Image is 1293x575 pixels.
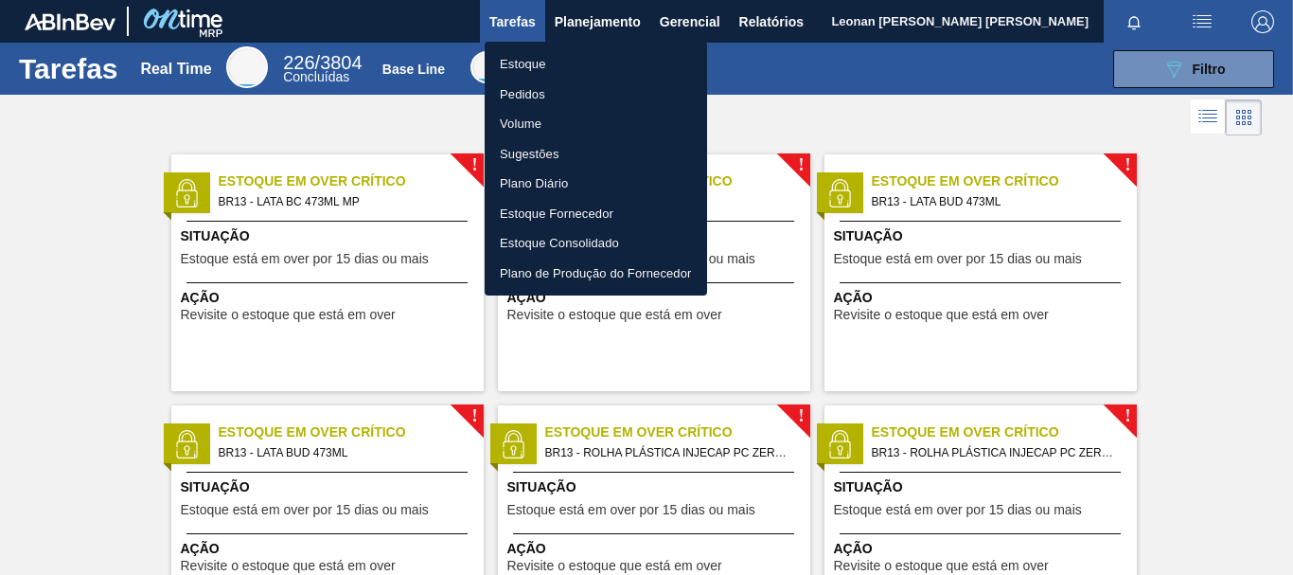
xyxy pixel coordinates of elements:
a: Estoque Consolidado [485,228,707,259]
a: Estoque [485,49,707,80]
a: Estoque Fornecedor [485,199,707,229]
a: Plano Diário [485,169,707,199]
a: Volume [485,109,707,139]
a: Plano de Produção do Fornecedor [485,259,707,289]
a: Pedidos [485,80,707,110]
a: Sugestões [485,139,707,170]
